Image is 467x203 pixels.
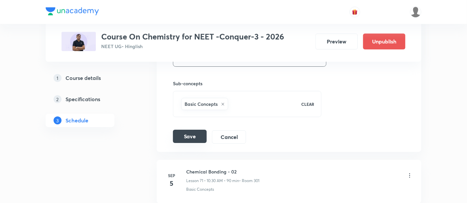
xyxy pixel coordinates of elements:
p: Lesson 71 • 10:30 AM • 90 min [186,178,239,184]
p: Basic Concepts [186,186,214,192]
p: CLEAR [302,101,315,107]
p: • Room 301 [239,178,259,184]
button: Save [173,130,207,143]
p: 1 [54,74,62,82]
h5: Course details [65,74,101,82]
img: Mustafa kamal [410,6,421,18]
img: 9E0540EE-15E0-4AAC-B087-2353DDD4707F_plus.png [62,32,96,51]
p: 3 [54,116,62,124]
p: NEET UG • Hinglish [101,43,284,50]
a: 1Course details [46,71,136,85]
h5: Schedule [65,116,88,124]
button: Unpublish [363,34,405,49]
a: Company Logo [46,7,99,17]
h6: Basic Concepts [185,101,218,107]
h4: 5 [165,178,178,188]
a: 2Specifications [46,93,136,106]
h3: Course On Chemistry for NEET -Conquer-3 - 2026 [101,32,284,41]
h6: Sub-concepts [173,80,321,87]
h6: Sep [165,172,178,178]
button: Preview [316,34,358,49]
p: 2 [54,95,62,103]
button: avatar [350,7,360,17]
button: Cancel [212,130,246,144]
h6: Chemical Bonding - 02 [186,168,259,175]
img: Company Logo [46,7,99,15]
h5: Specifications [65,95,100,103]
img: avatar [352,9,358,15]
